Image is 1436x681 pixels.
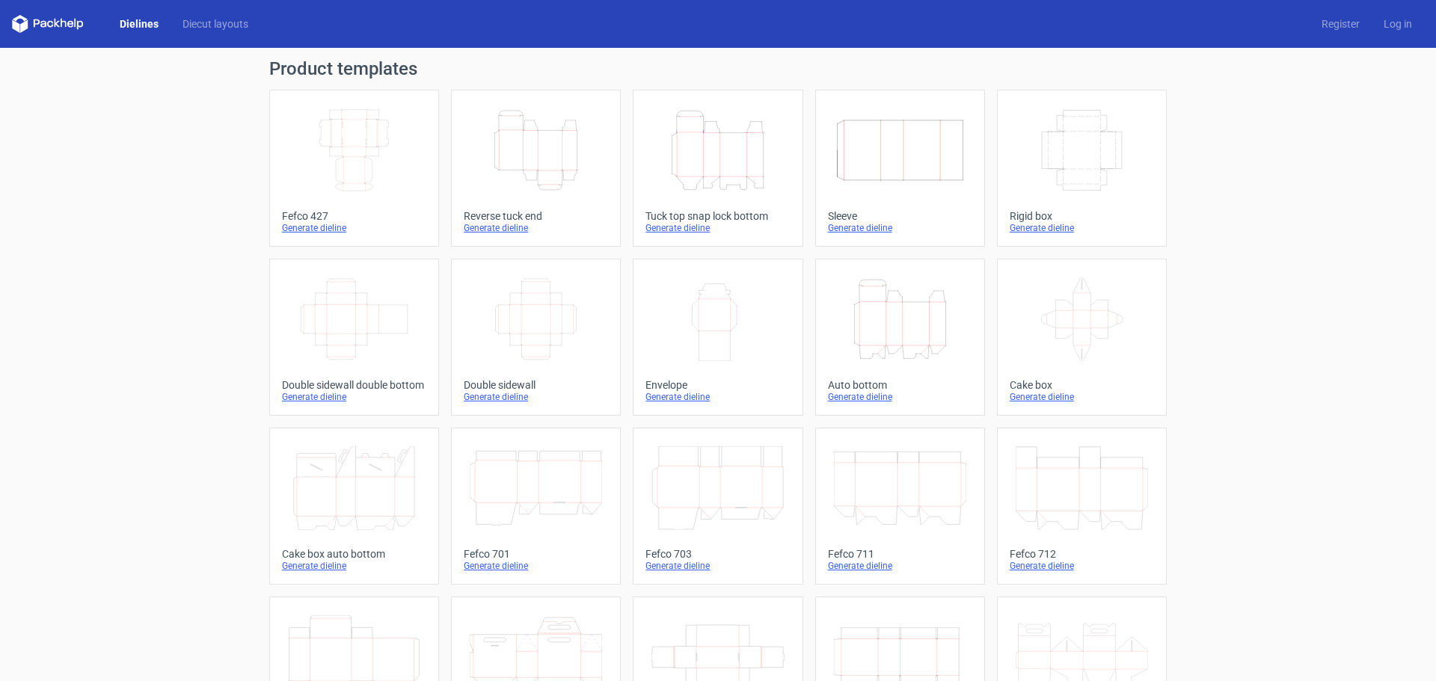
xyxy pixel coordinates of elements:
[269,60,1167,78] h1: Product templates
[282,391,426,403] div: Generate dieline
[633,90,803,247] a: Tuck top snap lock bottomGenerate dieline
[1310,16,1372,31] a: Register
[997,90,1167,247] a: Rigid boxGenerate dieline
[828,391,972,403] div: Generate dieline
[1010,560,1154,572] div: Generate dieline
[464,210,608,222] div: Reverse tuck end
[464,222,608,234] div: Generate dieline
[269,90,439,247] a: Fefco 427Generate dieline
[815,259,985,416] a: Auto bottomGenerate dieline
[815,90,985,247] a: SleeveGenerate dieline
[645,391,790,403] div: Generate dieline
[451,259,621,416] a: Double sidewallGenerate dieline
[1010,379,1154,391] div: Cake box
[269,259,439,416] a: Double sidewall double bottomGenerate dieline
[451,428,621,585] a: Fefco 701Generate dieline
[171,16,260,31] a: Diecut layouts
[997,428,1167,585] a: Fefco 712Generate dieline
[282,548,426,560] div: Cake box auto bottom
[1010,548,1154,560] div: Fefco 712
[828,222,972,234] div: Generate dieline
[645,379,790,391] div: Envelope
[828,548,972,560] div: Fefco 711
[828,379,972,391] div: Auto bottom
[464,391,608,403] div: Generate dieline
[464,560,608,572] div: Generate dieline
[282,222,426,234] div: Generate dieline
[997,259,1167,416] a: Cake boxGenerate dieline
[464,379,608,391] div: Double sidewall
[282,560,426,572] div: Generate dieline
[828,210,972,222] div: Sleeve
[451,90,621,247] a: Reverse tuck endGenerate dieline
[269,428,439,585] a: Cake box auto bottomGenerate dieline
[828,560,972,572] div: Generate dieline
[633,259,803,416] a: EnvelopeGenerate dieline
[282,210,426,222] div: Fefco 427
[282,379,426,391] div: Double sidewall double bottom
[645,548,790,560] div: Fefco 703
[464,548,608,560] div: Fefco 701
[645,560,790,572] div: Generate dieline
[1010,210,1154,222] div: Rigid box
[633,428,803,585] a: Fefco 703Generate dieline
[108,16,171,31] a: Dielines
[815,428,985,585] a: Fefco 711Generate dieline
[1010,222,1154,234] div: Generate dieline
[1010,391,1154,403] div: Generate dieline
[645,222,790,234] div: Generate dieline
[645,210,790,222] div: Tuck top snap lock bottom
[1372,16,1424,31] a: Log in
